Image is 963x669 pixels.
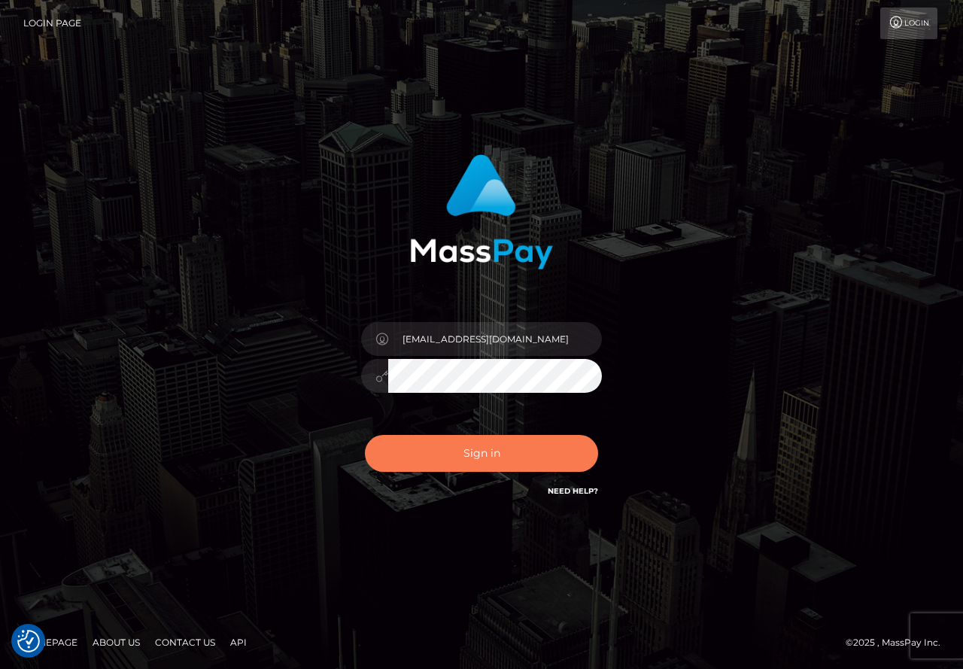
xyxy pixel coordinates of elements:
[388,322,602,356] input: Username...
[548,486,598,496] a: Need Help?
[17,630,40,652] img: Revisit consent button
[87,631,146,654] a: About Us
[17,630,40,652] button: Consent Preferences
[149,631,221,654] a: Contact Us
[23,8,81,39] a: Login Page
[365,435,598,472] button: Sign in
[846,634,952,651] div: © 2025 , MassPay Inc.
[410,154,553,269] img: MassPay Login
[17,631,84,654] a: Homepage
[880,8,937,39] a: Login
[224,631,253,654] a: API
